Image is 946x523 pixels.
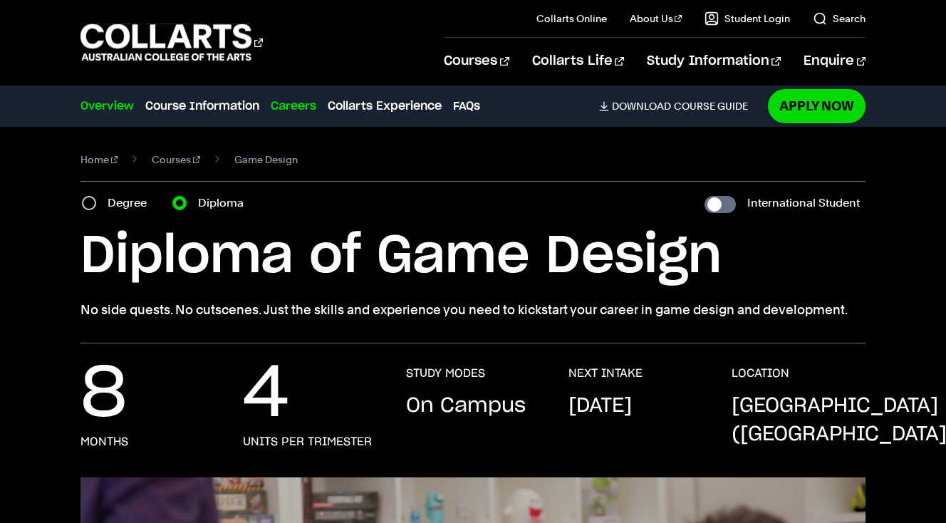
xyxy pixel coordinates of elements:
a: Apply Now [768,89,866,123]
a: Collarts Experience [328,98,442,115]
a: Courses [444,38,509,85]
p: On Campus [406,392,526,420]
a: Enquire [804,38,866,85]
a: Careers [271,98,316,115]
label: Degree [108,193,155,213]
a: Search [813,11,866,26]
a: Overview [80,98,134,115]
a: Student Login [705,11,790,26]
span: Game Design [234,150,298,170]
p: [DATE] [568,392,632,420]
p: 4 [243,366,289,423]
h3: units per trimester [243,435,372,449]
h1: Diploma of Game Design [80,224,866,289]
a: Collarts Online [536,11,607,26]
h3: LOCATION [732,366,789,380]
div: Go to homepage [80,22,263,63]
label: Diploma [198,193,252,213]
a: DownloadCourse Guide [599,100,759,113]
h3: months [80,435,128,449]
a: Home [80,150,118,170]
a: About Us [630,11,682,26]
a: Courses [152,150,200,170]
a: FAQs [453,98,480,115]
p: No side quests. No cutscenes. Just the skills and experience you need to kickstart your career in... [80,300,866,320]
a: Collarts Life [532,38,624,85]
span: Download [612,100,671,113]
a: Course Information [145,98,259,115]
h3: STUDY MODES [406,366,485,380]
h3: NEXT INTAKE [568,366,643,380]
p: 8 [80,366,127,423]
a: Study Information [647,38,781,85]
label: International Student [747,193,860,213]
